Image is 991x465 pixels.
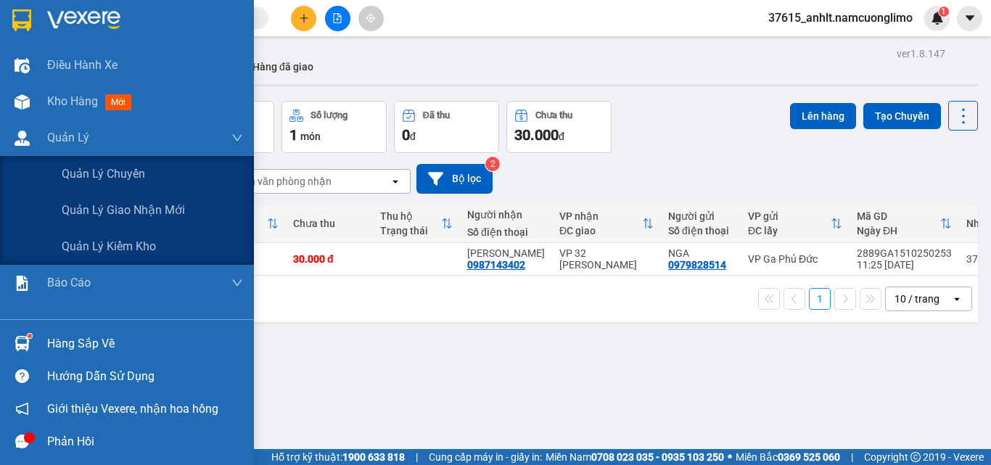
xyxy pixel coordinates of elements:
strong: 1900 633 818 [342,451,405,463]
div: 0987143402 [467,259,525,271]
div: 10 / trang [895,292,939,306]
div: VP nhận [559,210,642,222]
span: down [231,277,243,289]
div: Số lượng [311,110,348,120]
span: đ [410,131,416,142]
span: down [231,132,243,144]
span: aim [366,13,376,23]
img: warehouse-icon [15,336,30,351]
div: 0979828514 [668,259,726,271]
div: Chưa thu [293,218,366,229]
div: Đã thu [423,110,450,120]
span: notification [15,402,29,416]
span: question-circle [15,369,29,383]
span: mới [105,94,131,110]
span: Báo cáo [47,273,91,292]
div: 2889GA1510250253 [857,247,952,259]
span: caret-down [963,12,976,25]
div: Số điện thoại [467,226,545,238]
button: caret-down [957,6,982,31]
span: Quản lý kiểm kho [62,237,156,255]
div: VP gửi [748,210,831,222]
div: Phản hồi [47,431,243,453]
div: Hàng sắp về [47,333,243,355]
strong: 0708 023 035 - 0935 103 250 [591,451,724,463]
svg: open [951,293,963,305]
span: Quản Lý [47,128,89,147]
div: Thu hộ [380,210,441,222]
div: Số điện thoại [668,225,733,236]
div: Chọn văn phòng nhận [231,174,332,189]
div: ĐC lấy [748,225,831,236]
img: warehouse-icon [15,131,30,146]
sup: 2 [485,157,500,171]
span: | [416,449,418,465]
button: Chưa thu30.000đ [506,101,612,153]
div: Ngày ĐH [857,225,940,236]
span: copyright [910,452,921,462]
span: 30.000 [514,126,559,144]
span: Quản lý chuyến [62,165,145,183]
strong: 0369 525 060 [778,451,840,463]
span: Điều hành xe [47,56,118,74]
button: 1 [809,288,831,310]
div: 30.000 đ [293,253,366,265]
img: icon-new-feature [931,12,944,25]
span: món [300,131,321,142]
span: plus [299,13,309,23]
div: 11:25 [DATE] [857,259,952,271]
span: 1 [289,126,297,144]
span: 0 [402,126,410,144]
span: file-add [332,13,342,23]
div: Chưa thu [535,110,572,120]
div: Mã GD [857,210,940,222]
span: Quản lý giao nhận mới [62,201,185,219]
img: logo-vxr [12,9,31,31]
img: solution-icon [15,276,30,291]
span: đ [559,131,564,142]
span: 1 [941,7,946,17]
button: plus [291,6,316,31]
button: Hàng đã giao [241,49,325,84]
span: ⚪️ [728,454,732,460]
div: NGA [668,247,733,259]
div: ANH HUY [467,247,545,259]
span: 37615_anhlt.namcuonglimo [757,9,924,27]
th: Toggle SortBy [373,205,460,243]
span: Kho hàng [47,94,98,108]
sup: 1 [939,7,949,17]
div: ĐC giao [559,225,642,236]
span: | [851,449,853,465]
button: Số lượng1món [281,101,387,153]
div: VP 32 [PERSON_NAME] [559,247,654,271]
sup: 1 [28,334,32,338]
span: Cung cấp máy in - giấy in: [429,449,542,465]
div: Người nhận [467,209,545,221]
span: Hỗ trợ kỹ thuật: [271,449,405,465]
button: Đã thu0đ [394,101,499,153]
div: VP Ga Phủ Đức [748,253,842,265]
th: Toggle SortBy [850,205,959,243]
div: Trạng thái [380,225,441,236]
button: aim [358,6,384,31]
span: Miền Bắc [736,449,840,465]
div: Hướng dẫn sử dụng [47,366,243,387]
img: warehouse-icon [15,94,30,110]
th: Toggle SortBy [552,205,661,243]
svg: open [390,176,401,187]
th: Toggle SortBy [741,205,850,243]
span: Miền Nam [546,449,724,465]
div: Người gửi [668,210,733,222]
span: message [15,435,29,448]
button: Tạo Chuyến [863,103,941,129]
button: Lên hàng [790,103,856,129]
button: file-add [325,6,350,31]
div: ver 1.8.147 [897,46,945,62]
span: Giới thiệu Vexere, nhận hoa hồng [47,400,218,418]
img: warehouse-icon [15,58,30,73]
button: Bộ lọc [416,164,493,194]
